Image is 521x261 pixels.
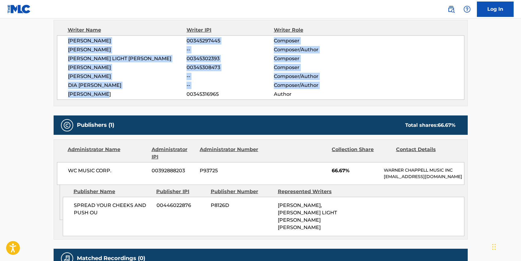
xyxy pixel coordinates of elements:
span: P93725 [200,167,259,174]
span: -- [187,73,274,80]
span: 00446022876 [157,202,206,209]
span: Composer [274,55,353,62]
a: Log In [477,2,514,17]
div: Administrator IPI [152,146,195,161]
div: Total shares: [405,122,455,129]
div: Publisher Number [211,188,273,195]
span: WC MUSIC CORP. [68,167,147,174]
span: [PERSON_NAME] [68,73,187,80]
p: WARNER CHAPPELL MUSIC INC [384,167,464,173]
span: P8126D [211,202,273,209]
span: DIA [PERSON_NAME] [68,82,187,89]
span: 66.67 % [438,122,455,128]
a: Public Search [445,3,457,15]
div: Administrator Number [200,146,259,161]
div: Publisher Name [74,188,152,195]
span: Composer [274,37,353,45]
span: Composer/Author [274,46,353,53]
span: Author [274,91,353,98]
div: Publisher IPI [156,188,206,195]
div: Writer IPI [187,26,274,34]
div: Administrator Name [68,146,147,161]
span: [PERSON_NAME], [PERSON_NAME] LIGHT [PERSON_NAME] [PERSON_NAME] [278,202,337,230]
span: [PERSON_NAME] [68,64,187,71]
img: Publishers [63,122,71,129]
span: 00345308473 [187,64,274,71]
span: [PERSON_NAME] [68,37,187,45]
span: 00392888203 [152,167,195,174]
h5: Publishers (1) [77,122,114,129]
span: 00345302393 [187,55,274,62]
span: 66.67% [332,167,379,174]
img: help [463,6,471,13]
span: [PERSON_NAME] LIGHT [PERSON_NAME] [68,55,187,62]
span: SPREAD YOUR CHEEKS AND PUSH OU [74,202,152,216]
div: Represented Writers [278,188,340,195]
span: [PERSON_NAME] [68,46,187,53]
img: search [447,6,455,13]
iframe: Chat Widget [490,232,521,261]
div: Writer Role [274,26,353,34]
span: Composer [274,64,353,71]
div: Help [461,3,473,15]
span: 00345297445 [187,37,274,45]
p: [EMAIL_ADDRESS][DOMAIN_NAME] [384,173,464,180]
span: 00345316965 [187,91,274,98]
span: -- [187,46,274,53]
span: Composer/Author [274,73,353,80]
div: Collection Share [332,146,391,161]
div: Contact Details [396,146,455,161]
span: Composer/Author [274,82,353,89]
span: -- [187,82,274,89]
div: Drag [492,238,496,256]
span: [PERSON_NAME] [68,91,187,98]
img: MLC Logo [7,5,31,14]
div: Writer Name [68,26,187,34]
